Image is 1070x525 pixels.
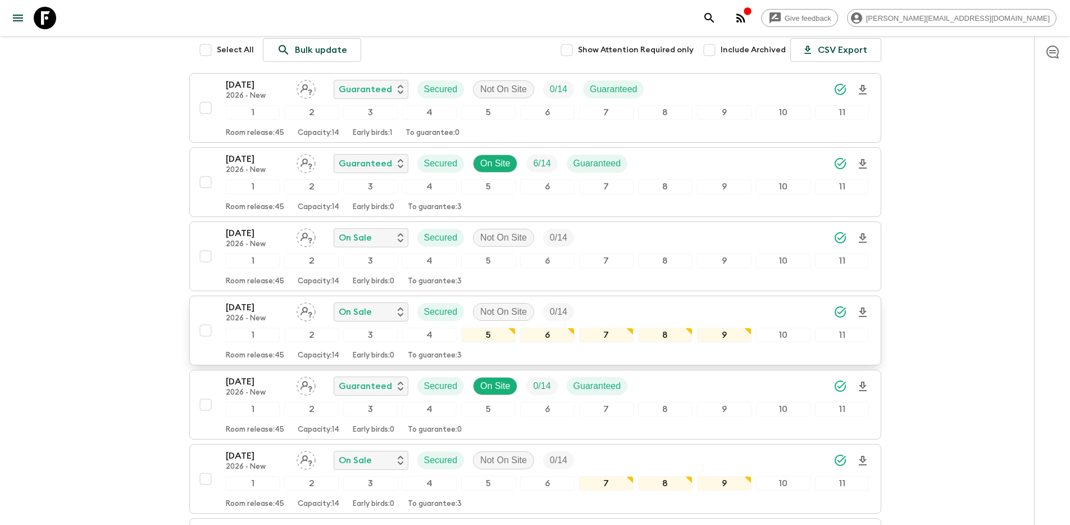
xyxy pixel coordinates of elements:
div: 3 [343,402,398,417]
a: Bulk update [263,38,361,62]
p: Not On Site [480,305,527,319]
div: 9 [697,402,752,417]
div: 6 [520,254,575,268]
p: 0 / 14 [550,305,567,319]
p: Capacity: 14 [298,500,339,509]
p: Room release: 45 [226,129,284,138]
p: Guaranteed [339,157,392,170]
div: [PERSON_NAME][EMAIL_ADDRESS][DOMAIN_NAME] [847,9,1057,27]
div: 8 [638,179,693,194]
a: Give feedback [761,9,838,27]
svg: Download Onboarding [856,83,869,97]
div: 1 [226,476,280,491]
div: Trip Fill [543,451,574,469]
svg: Synced Successfully [834,305,847,319]
button: menu [7,7,29,29]
div: On Site [473,155,517,173]
div: 2 [284,328,339,342]
div: 4 [402,402,457,417]
button: [DATE]2026 - NewAssign pack leaderOn SaleSecuredNot On SiteTrip Fill1234567891011Room release:45C... [189,296,881,365]
p: Not On Site [480,454,527,467]
p: Secured [424,231,458,245]
div: 4 [402,105,457,120]
div: 7 [579,328,634,342]
span: [PERSON_NAME][EMAIL_ADDRESS][DOMAIN_NAME] [860,14,1056,22]
div: 8 [638,254,693,268]
div: Secured [417,303,465,321]
p: Guaranteed [573,379,621,393]
p: Room release: 45 [226,426,284,435]
p: Capacity: 14 [298,277,339,286]
p: Not On Site [480,83,527,96]
div: Secured [417,229,465,247]
span: Select All [217,44,254,56]
div: 3 [343,476,398,491]
button: [DATE]2026 - NewAssign pack leaderOn SaleSecuredNot On SiteTrip Fill1234567891011Room release:45C... [189,221,881,291]
div: 5 [461,402,516,417]
div: 9 [697,105,752,120]
div: 3 [343,179,398,194]
div: 4 [402,179,457,194]
p: Secured [424,157,458,170]
p: [DATE] [226,449,288,463]
p: [DATE] [226,375,288,388]
p: [DATE] [226,301,288,314]
div: 6 [520,402,575,417]
div: 11 [815,476,869,491]
p: 2026 - New [226,463,288,472]
div: Trip Fill [543,303,574,321]
button: [DATE]2026 - NewAssign pack leaderGuaranteedSecuredNot On SiteTrip FillGuaranteed1234567891011Roo... [189,73,881,143]
p: Capacity: 14 [298,351,339,360]
p: Early birds: 1 [353,129,392,138]
svg: Synced Successfully [834,379,847,393]
div: Trip Fill [526,377,557,395]
div: 11 [815,254,869,268]
button: [DATE]2026 - NewAssign pack leaderGuaranteedSecuredOn SiteTrip FillGuaranteed1234567891011Room re... [189,370,881,440]
div: 3 [343,328,398,342]
div: 5 [461,179,516,194]
p: Early birds: 0 [353,426,394,435]
svg: Synced Successfully [834,231,847,245]
p: To guarantee: 3 [408,203,462,212]
div: Secured [417,451,465,469]
p: Early birds: 0 [353,277,394,286]
svg: Download Onboarding [856,157,869,171]
p: On Sale [339,231,372,245]
p: On Site [480,157,510,170]
div: 2 [284,105,339,120]
div: Not On Site [473,229,534,247]
p: Secured [424,83,458,96]
p: Secured [424,379,458,393]
span: Include Archived [721,44,786,56]
div: 2 [284,402,339,417]
span: Assign pack leader [297,306,316,315]
div: 6 [520,476,575,491]
div: 10 [756,254,811,268]
div: 7 [579,105,634,120]
p: Early birds: 0 [353,351,394,360]
p: To guarantee: 0 [406,129,459,138]
div: 5 [461,105,516,120]
div: 4 [402,328,457,342]
div: 9 [697,254,752,268]
svg: Synced Successfully [834,83,847,96]
p: Room release: 45 [226,277,284,286]
div: 8 [638,476,693,491]
div: 2 [284,179,339,194]
div: 7 [579,402,634,417]
div: 6 [520,105,575,120]
p: Capacity: 14 [298,129,339,138]
p: Capacity: 14 [298,426,339,435]
p: 2026 - New [226,314,288,323]
button: [DATE]2026 - NewAssign pack leaderGuaranteedSecuredOn SiteTrip FillGuaranteed1234567891011Room re... [189,147,881,217]
span: Assign pack leader [297,454,316,463]
svg: Synced Successfully [834,157,847,170]
p: [DATE] [226,227,288,240]
div: 9 [697,179,752,194]
span: Assign pack leader [297,157,316,166]
p: 2026 - New [226,240,288,249]
p: Guaranteed [573,157,621,170]
div: Secured [417,155,465,173]
div: 9 [697,328,752,342]
div: 6 [520,179,575,194]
